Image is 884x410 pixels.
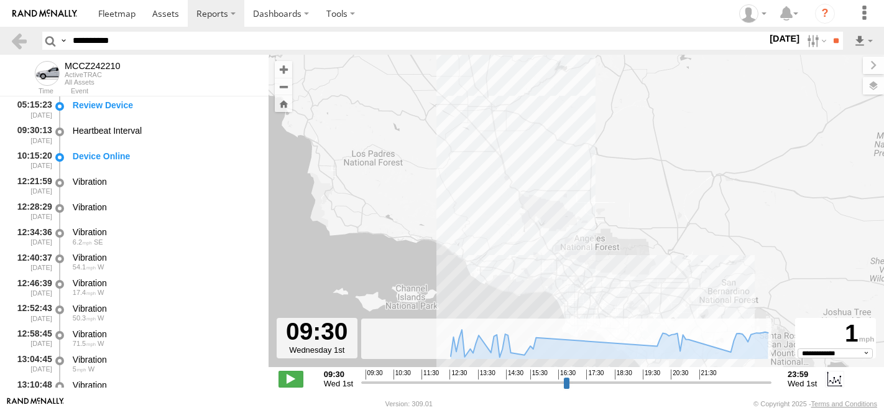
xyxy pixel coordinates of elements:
[73,252,257,263] div: Vibration
[98,289,104,296] span: Heading: 276
[753,400,877,408] div: © Copyright 2025 -
[671,370,688,380] span: 20:30
[385,400,433,408] div: Version: 309.01
[767,32,802,45] label: [DATE]
[421,370,439,380] span: 11:30
[394,370,411,380] span: 10:30
[73,125,257,136] div: Heartbeat Interval
[324,379,353,388] span: Wed 1st Oct 2025
[88,365,94,373] span: Heading: 283
[615,370,632,380] span: 18:30
[366,370,383,380] span: 09:30
[73,238,92,246] span: 6.2
[815,4,835,24] i: ?
[797,320,874,348] div: 1
[10,149,53,172] div: 10:15:20 [DATE]
[10,123,53,146] div: 09:30:13 [DATE]
[10,250,53,273] div: 12:40:37 [DATE]
[506,370,523,380] span: 14:30
[478,370,495,380] span: 13:30
[73,314,96,322] span: 50.3
[853,32,874,50] label: Export results as...
[98,314,104,322] span: Heading: 269
[279,371,303,387] label: Play/Stop
[73,289,96,296] span: 17.4
[71,88,269,95] div: Event
[802,32,829,50] label: Search Filter Options
[643,370,660,380] span: 19:30
[275,61,292,78] button: Zoom in
[73,176,257,187] div: Vibration
[10,32,28,50] a: Back to previous Page
[10,98,53,121] div: 05:15:23 [DATE]
[586,370,604,380] span: 17:30
[10,378,53,401] div: 13:10:48 [DATE]
[73,277,257,289] div: Vibration
[449,370,467,380] span: 12:30
[788,379,817,388] span: Wed 1st Oct 2025
[10,276,53,299] div: 12:46:39 [DATE]
[10,88,53,95] div: Time
[73,202,257,213] div: Vibration
[73,263,96,271] span: 54.1
[94,238,103,246] span: Heading: 135
[324,370,353,379] strong: 09:30
[7,398,64,410] a: Visit our Website
[73,365,86,373] span: 5
[558,370,576,380] span: 16:30
[73,380,257,391] div: Vibration
[65,78,121,86] div: All Assets
[73,354,257,365] div: Vibration
[73,100,257,111] div: Review Device
[10,225,53,248] div: 12:34:36 [DATE]
[73,303,257,314] div: Vibration
[10,174,53,197] div: 12:21:59 [DATE]
[65,71,121,78] div: ActiveTRAC
[73,226,257,238] div: Vibration
[735,4,771,23] div: Zulema McIntosch
[12,9,77,18] img: rand-logo.svg
[73,328,257,340] div: Vibration
[530,370,548,380] span: 15:30
[10,200,53,223] div: 12:28:29 [DATE]
[98,263,104,271] span: Heading: 255
[58,32,68,50] label: Search Query
[10,352,53,375] div: 13:04:45 [DATE]
[73,151,257,162] div: Device Online
[10,327,53,350] div: 12:58:45 [DATE]
[65,61,121,71] div: MCCZ242210 - View Asset History
[275,78,292,95] button: Zoom out
[98,340,104,347] span: Heading: 269
[73,340,96,347] span: 71.5
[275,95,292,112] button: Zoom Home
[10,301,53,324] div: 12:52:43 [DATE]
[811,400,877,408] a: Terms and Conditions
[699,370,717,380] span: 21:30
[788,370,817,379] strong: 23:59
